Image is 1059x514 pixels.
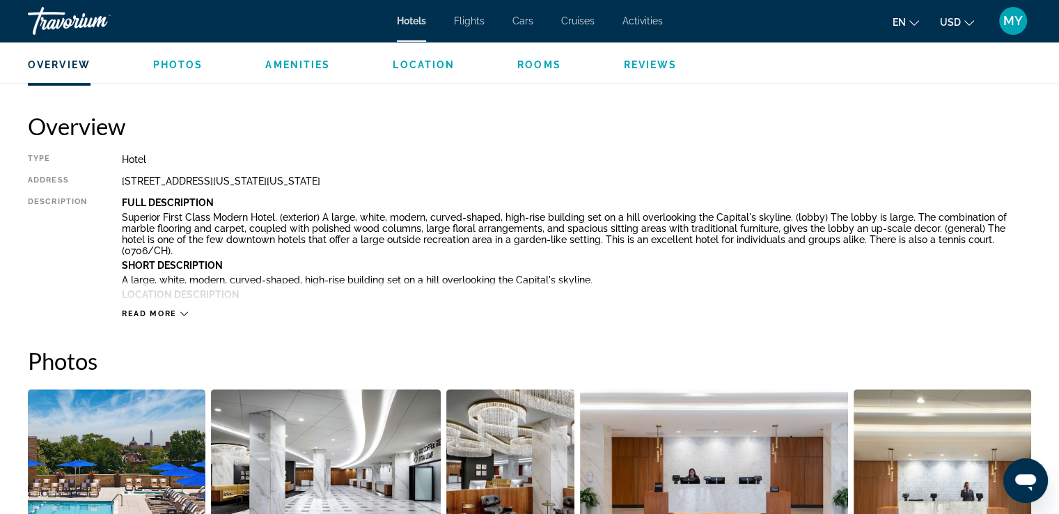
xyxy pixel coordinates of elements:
[393,59,455,70] span: Location
[393,59,455,71] button: Location
[122,154,1031,165] div: Hotel
[28,176,87,187] div: Address
[122,274,1031,286] p: A large, white, modern, curved-shaped, high-rise building set on a hill overlooking the Capital's...
[1003,14,1023,28] span: MY
[28,197,87,302] div: Description
[28,3,167,39] a: Travorium
[454,15,485,26] a: Flights
[940,17,961,28] span: USD
[153,59,203,71] button: Photos
[624,59,677,70] span: Reviews
[28,59,91,70] span: Overview
[122,212,1031,256] p: Superior First Class Modern Hotel. (exterior) A large, white, modern, curved-shaped, high-rise bu...
[512,15,533,26] a: Cars
[517,59,561,70] span: Rooms
[153,59,203,70] span: Photos
[1003,458,1048,503] iframe: Button to launch messaging window
[893,17,906,28] span: en
[122,260,223,271] b: Short Description
[122,197,214,208] b: Full Description
[122,176,1031,187] div: [STREET_ADDRESS][US_STATE][US_STATE]
[624,59,677,71] button: Reviews
[940,12,974,32] button: Change currency
[122,309,177,318] span: Read more
[995,6,1031,36] button: User Menu
[28,59,91,71] button: Overview
[517,59,561,71] button: Rooms
[893,12,919,32] button: Change language
[122,309,188,319] button: Read more
[28,154,87,165] div: Type
[397,15,426,26] a: Hotels
[622,15,663,26] a: Activities
[265,59,330,70] span: Amenities
[28,112,1031,140] h2: Overview
[28,347,1031,375] h2: Photos
[265,59,330,71] button: Amenities
[561,15,595,26] a: Cruises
